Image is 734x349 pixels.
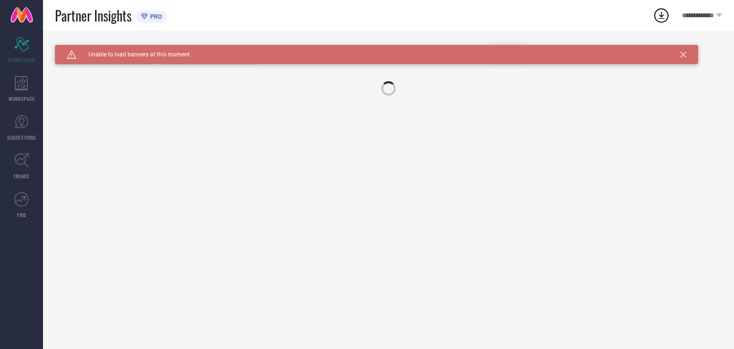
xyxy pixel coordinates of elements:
[653,7,670,24] div: Open download list
[55,45,151,52] div: Brand
[55,6,131,25] span: Partner Insights
[13,173,30,180] span: TRENDS
[9,95,35,102] span: WORKSPACE
[76,51,190,58] span: Unable to load banners at this moment
[17,211,26,218] span: FWD
[148,13,162,20] span: PRO
[7,134,36,141] span: SUGGESTIONS
[8,56,36,64] span: SCORECARDS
